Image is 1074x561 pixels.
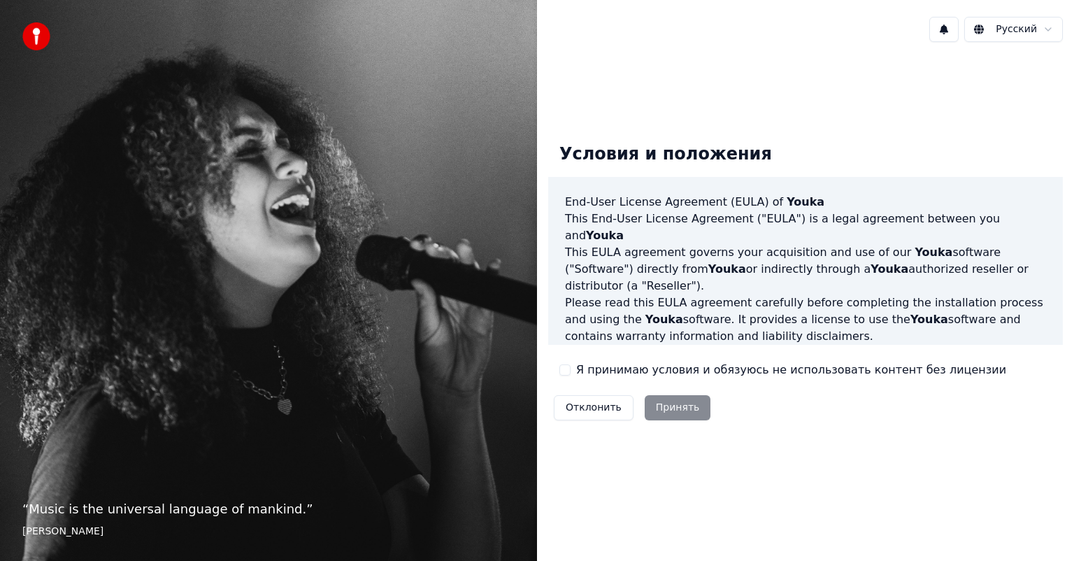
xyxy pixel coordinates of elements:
[915,246,952,259] span: Youka
[586,229,624,242] span: Youka
[565,244,1046,294] p: This EULA agreement governs your acquisition and use of our software ("Software") directly from o...
[554,395,633,420] button: Отклонить
[787,195,824,208] span: Youka
[565,194,1046,211] h3: End-User License Agreement (EULA) of
[548,132,783,177] div: Условия и положения
[645,313,683,326] span: Youka
[22,22,50,50] img: youka
[910,313,948,326] span: Youka
[565,345,1046,412] p: If you register for a free trial of the software, this EULA agreement will also govern that trial...
[22,525,515,539] footer: [PERSON_NAME]
[871,262,908,276] span: Youka
[565,294,1046,345] p: Please read this EULA agreement carefully before completing the installation process and using th...
[576,362,1006,378] label: Я принимаю условия и обязуюсь не использовать контент без лицензии
[22,499,515,519] p: “ Music is the universal language of mankind. ”
[708,262,746,276] span: Youka
[565,211,1046,244] p: This End-User License Agreement ("EULA") is a legal agreement between you and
